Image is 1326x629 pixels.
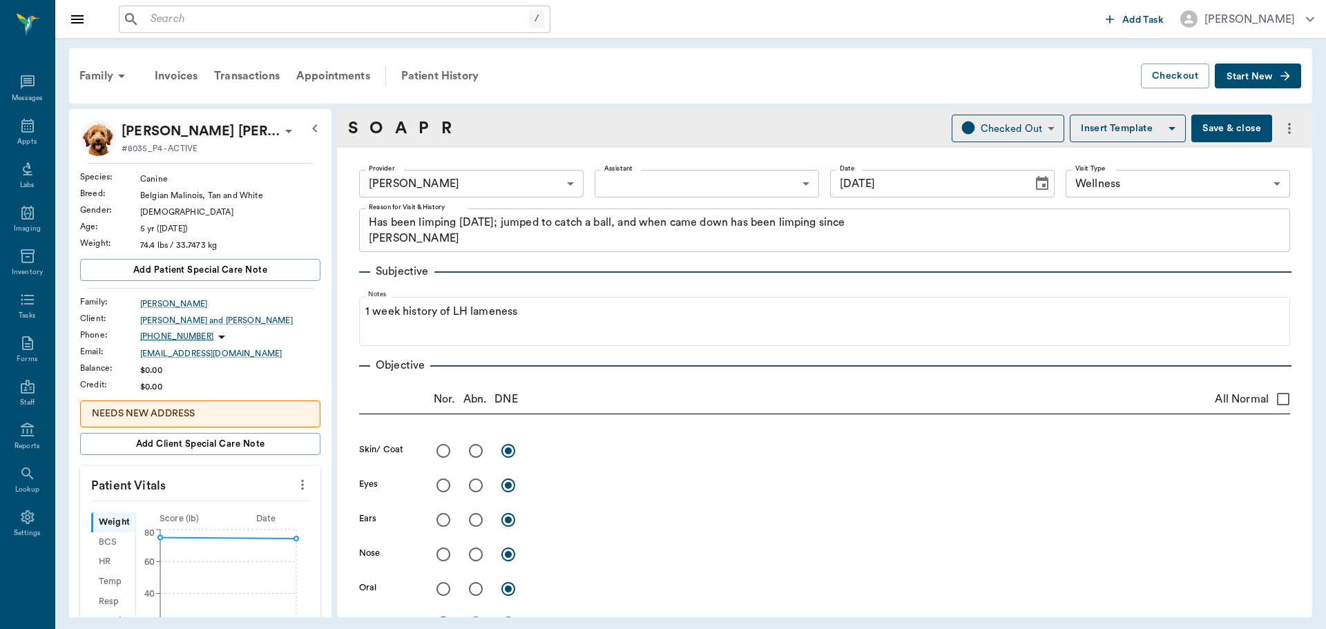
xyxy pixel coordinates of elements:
button: Add Task [1100,6,1169,32]
span: Add client Special Care Note [136,436,265,452]
p: [PERSON_NAME] [PERSON_NAME] [122,120,280,142]
label: Ears [359,512,376,525]
div: Labs [20,180,35,191]
div: Canine [140,173,320,185]
button: Insert Template [1070,115,1186,142]
div: / [529,10,544,28]
a: Invoices [146,59,206,93]
div: Marley Barentine [122,120,280,142]
tspan: 80 [144,529,155,537]
label: Eyes [359,478,378,490]
a: S [348,116,358,141]
p: Objective [370,357,430,374]
button: [PERSON_NAME] [1169,6,1325,32]
button: more [1278,117,1301,140]
button: Start New [1215,64,1301,89]
div: Email : [80,345,140,358]
a: Appointments [288,59,378,93]
div: Reports [15,441,40,452]
div: Family [71,59,138,93]
div: Age : [80,220,140,233]
div: Wellness [1066,170,1290,197]
p: Abn. [463,391,487,407]
p: NEEDS NEW ADDRESS [92,407,309,421]
div: 5 yr ([DATE]) [140,222,320,235]
div: Appts [17,137,37,147]
a: [PERSON_NAME] and [PERSON_NAME] [140,314,320,327]
div: [PERSON_NAME] [1204,11,1295,28]
p: #8035_P4 - ACTIVE [122,142,198,155]
button: Close drawer [64,6,91,33]
button: Choose date, selected date is Sep 8, 2025 [1028,170,1056,197]
div: Weight [91,512,135,532]
div: Lookup [15,485,39,495]
label: Reason for Visit & History [369,202,445,212]
div: Inventory [12,267,43,278]
a: Transactions [206,59,288,93]
div: Imaging [14,224,41,234]
div: Species : [80,171,140,183]
tspan: 40 [144,590,155,598]
div: Forms [17,354,37,365]
p: Patient Vitals [80,466,320,501]
button: Add patient Special Care Note [80,259,320,281]
div: Temp [91,572,135,592]
input: MM/DD/YYYY [830,170,1023,197]
button: Checkout [1141,64,1209,89]
label: Date [840,164,854,173]
div: [PERSON_NAME] [359,170,584,197]
span: Add patient Special Care Note [133,262,267,278]
div: Checked Out [981,121,1043,137]
iframe: Intercom live chat [14,582,47,615]
div: Breed : [80,187,140,200]
div: [DEMOGRAPHIC_DATA] [140,206,320,218]
textarea: Has been limping [DATE]; jumped to catch a ball, and when came down has been limping since [PERSO... [369,215,1280,246]
button: more [291,473,314,496]
a: O [369,116,383,141]
label: Oral [359,581,376,594]
div: Resp [91,592,135,612]
label: Skin/ Coat [359,443,403,456]
div: Weight : [80,237,140,249]
button: Add client Special Care Note [80,433,320,455]
label: Assistant [604,164,633,173]
div: 74.4 lbs / 33.7473 kg [140,239,320,251]
button: Save & close [1191,115,1272,142]
div: HR [91,552,135,572]
div: Family : [80,296,140,308]
p: 1 week history of LH lameness [365,303,1284,320]
div: Phone : [80,329,140,341]
div: $0.00 [140,380,320,393]
p: Nor. [434,391,455,407]
div: Balance : [80,362,140,374]
a: Patient History [393,59,487,93]
label: Nose [359,547,380,559]
a: A [395,116,407,141]
label: Visit Type [1075,164,1106,173]
div: Belgian Malinois, Tan and White [140,189,320,202]
p: Subjective [370,263,434,280]
div: Settings [14,528,41,539]
input: Search [145,10,529,29]
div: BCS [91,532,135,552]
label: Notes [368,290,387,300]
div: Gender : [80,204,140,216]
span: All Normal [1215,391,1269,407]
div: Date [222,512,309,525]
div: Messages [12,93,44,104]
a: R [441,116,452,141]
tspan: 60 [144,557,155,565]
p: DNE [494,391,517,407]
div: Credit : [80,378,140,391]
div: $0.00 [140,364,320,376]
p: [PHONE_NUMBER] [140,331,213,342]
a: [PERSON_NAME] [140,298,320,310]
a: [EMAIL_ADDRESS][DOMAIN_NAME] [140,347,320,360]
label: Provider [369,164,394,173]
div: Staff [20,398,35,408]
